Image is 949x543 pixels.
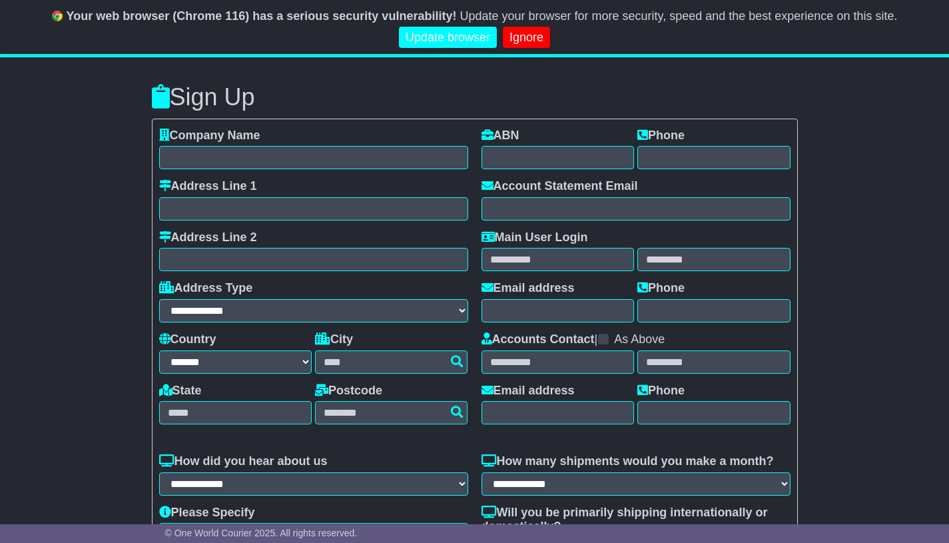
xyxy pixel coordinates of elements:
label: Address Type [159,281,253,296]
b: Your web browser (Chrome 116) has a serious security vulnerability! [67,9,457,23]
label: Main User Login [481,231,588,245]
label: State [159,384,202,398]
label: Email address [481,281,575,296]
label: ABN [481,129,519,143]
label: Phone [637,129,685,143]
label: Please Specify [159,506,255,520]
label: Country [159,332,216,347]
label: Phone [637,384,685,398]
label: How many shipments would you make a month? [481,454,774,469]
div: | [481,332,791,350]
label: Postcode [315,384,382,398]
label: Address Line 2 [159,231,257,245]
a: Ignore [503,27,550,49]
span: Update your browser for more security, speed and the best experience on this site. [460,9,897,23]
label: Company Name [159,129,260,143]
label: Email address [481,384,575,398]
label: Account Statement Email [481,179,638,194]
a: Update browser [399,27,497,49]
label: City [315,332,353,347]
h3: Sign Up [152,84,798,111]
label: How did you hear about us [159,454,328,469]
label: Will you be primarily shipping internationally or domestically? [481,506,791,534]
span: © One World Courier 2025. All rights reserved. [165,528,358,538]
label: Address Line 1 [159,179,257,194]
label: Phone [637,281,685,296]
label: As Above [614,332,665,347]
label: Accounts Contact [481,332,595,347]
